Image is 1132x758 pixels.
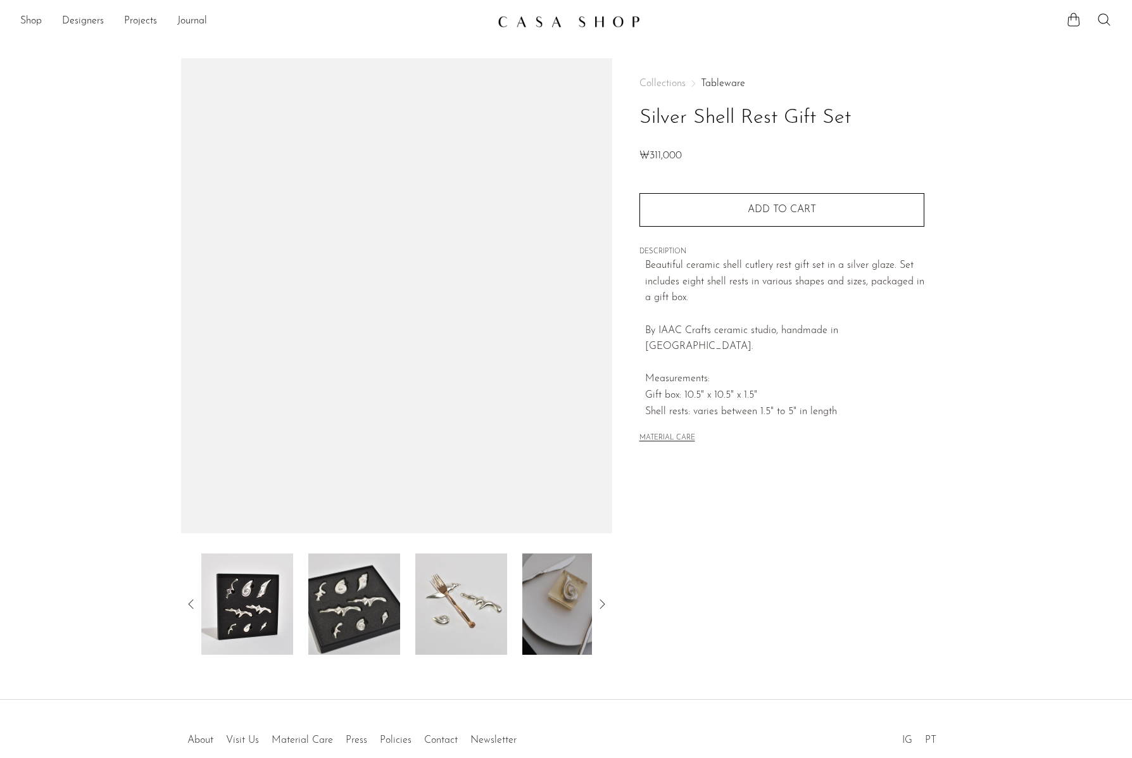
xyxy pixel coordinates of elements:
a: About [187,735,213,745]
p: Beautiful ceramic shell cutlery rest gift set in a silver glaze. Set includes eight shell rests i... [645,258,924,420]
a: Journal [177,13,207,30]
a: Projects [124,13,157,30]
a: Tableware [701,79,745,89]
span: Gift box: 10.5" x 10.5" x 1.5" [645,390,757,400]
img: Silver Shell Rest Gift Set [201,553,293,655]
span: Collections [639,79,686,89]
button: Add to cart [639,193,924,226]
a: Press [346,735,367,745]
img: Silver Shell Rest Gift Set [415,553,507,655]
button: MATERIAL CARE [639,434,695,443]
a: IG [902,735,912,745]
img: Silver Shell Rest Gift Set [522,553,614,655]
ul: Quick links [181,725,523,749]
nav: Breadcrumbs [639,79,924,89]
a: Contact [424,735,458,745]
a: Designers [62,13,104,30]
span: DESCRIPTION [639,246,924,258]
span: ₩311,000 [639,151,682,161]
span: Add to cart [748,205,816,215]
h1: Silver Shell Rest Gift Set [639,102,924,134]
a: Visit Us [226,735,259,745]
nav: Desktop navigation [20,11,487,32]
a: Policies [380,735,412,745]
a: Shop [20,13,42,30]
ul: Social Medias [896,725,943,749]
ul: NEW HEADER MENU [20,11,487,32]
a: PT [925,735,936,745]
a: Material Care [272,735,333,745]
img: Silver Shell Rest Gift Set [308,553,400,655]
